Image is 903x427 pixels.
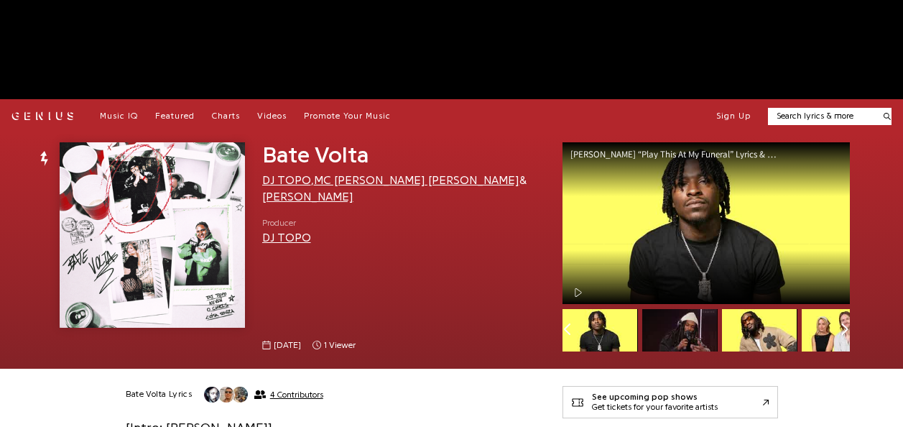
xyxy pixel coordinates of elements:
div: , & [262,173,540,206]
a: Music IQ [100,111,138,122]
span: Producer [262,217,311,229]
a: MC [PERSON_NAME] [PERSON_NAME] [314,175,519,186]
a: Videos [257,111,287,122]
a: Promote Your Music [304,111,391,122]
span: Charts [212,111,240,120]
img: Cover art for Bate Volta by DJ TOPO, MC Kevin O Chris & Luísa Sonza [60,142,245,328]
span: Music IQ [100,111,138,120]
a: [PERSON_NAME] [262,191,353,203]
span: 1 viewer [312,339,356,352]
iframe: Advertisement [190,17,713,82]
a: Charts [212,111,240,122]
input: Search lyrics & more [768,110,875,122]
span: [DATE] [274,339,301,352]
span: Bate Volta [262,144,369,167]
a: Featured [155,111,195,122]
a: DJ TOPO [262,175,311,186]
span: 1 viewer [324,339,356,352]
a: DJ TOPO [262,232,311,244]
button: Sign Up [716,111,751,122]
span: Featured [155,111,195,120]
span: Promote Your Music [304,111,391,120]
span: Videos [257,111,287,120]
div: [PERSON_NAME] “Play This At My Funeral” Lyrics & Meaning | Genius Verified [570,150,793,159]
